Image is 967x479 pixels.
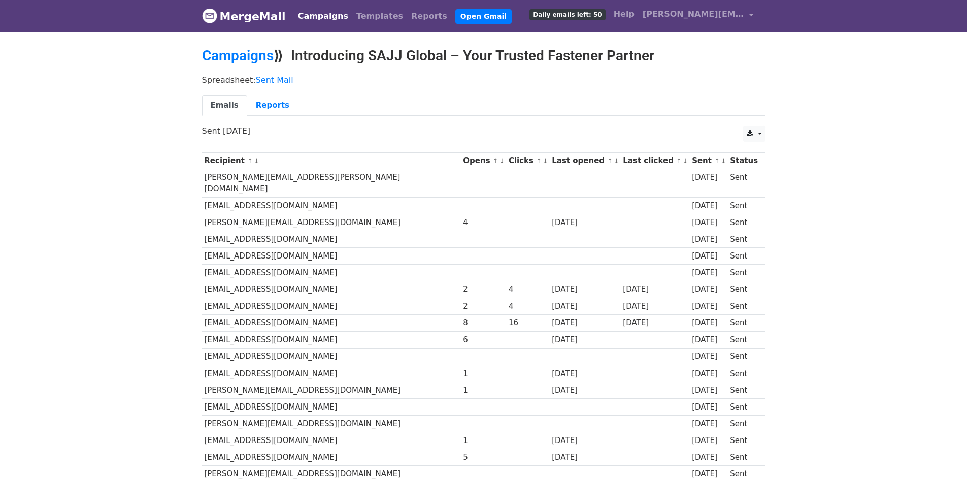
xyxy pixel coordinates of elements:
[543,157,548,165] a: ↓
[727,169,760,198] td: Sent
[727,382,760,398] td: Sent
[727,449,760,466] td: Sent
[692,317,725,329] div: [DATE]
[202,47,765,64] h2: ⟫ Introducing SAJJ Global – Your Trusted Fastener Partner
[727,231,760,247] td: Sent
[727,398,760,415] td: Sent
[714,157,720,165] a: ↑
[639,4,757,28] a: [PERSON_NAME][EMAIL_ADDRESS][DOMAIN_NAME]
[721,157,726,165] a: ↓
[727,365,760,382] td: Sent
[692,401,725,413] div: [DATE]
[202,298,461,315] td: [EMAIL_ADDRESS][DOMAIN_NAME]
[463,435,504,447] div: 1
[692,172,725,183] div: [DATE]
[202,382,461,398] td: [PERSON_NAME][EMAIL_ADDRESS][DOMAIN_NAME]
[463,385,504,396] div: 1
[623,284,687,296] div: [DATE]
[463,217,504,229] div: 4
[692,217,725,229] div: [DATE]
[509,301,547,312] div: 4
[202,169,461,198] td: [PERSON_NAME][EMAIL_ADDRESS][PERSON_NAME][DOMAIN_NAME]
[463,284,504,296] div: 2
[727,153,760,169] th: Status
[493,157,498,165] a: ↑
[202,75,765,85] p: Spreadsheet:
[727,432,760,449] td: Sent
[509,317,547,329] div: 16
[692,452,725,463] div: [DATE]
[256,75,293,85] a: Sent Mail
[509,284,547,296] div: 4
[692,250,725,262] div: [DATE]
[727,331,760,348] td: Sent
[623,317,687,329] div: [DATE]
[202,231,461,247] td: [EMAIL_ADDRESS][DOMAIN_NAME]
[202,214,461,231] td: [PERSON_NAME][EMAIL_ADDRESS][DOMAIN_NAME]
[621,153,690,169] th: Last clicked
[407,6,451,26] a: Reports
[202,8,217,23] img: MergeMail logo
[202,331,461,348] td: [EMAIL_ADDRESS][DOMAIN_NAME]
[552,334,618,346] div: [DATE]
[202,432,461,449] td: [EMAIL_ADDRESS][DOMAIN_NAME]
[692,351,725,362] div: [DATE]
[463,334,504,346] div: 6
[683,157,688,165] a: ↓
[499,157,505,165] a: ↓
[643,8,744,20] span: [PERSON_NAME][EMAIL_ADDRESS][DOMAIN_NAME]
[727,197,760,214] td: Sent
[727,315,760,331] td: Sent
[352,6,407,26] a: Templates
[463,368,504,380] div: 1
[202,265,461,281] td: [EMAIL_ADDRESS][DOMAIN_NAME]
[692,200,725,212] div: [DATE]
[692,435,725,447] div: [DATE]
[506,153,549,169] th: Clicks
[202,248,461,265] td: [EMAIL_ADDRESS][DOMAIN_NAME]
[727,248,760,265] td: Sent
[692,284,725,296] div: [DATE]
[552,368,618,380] div: [DATE]
[202,365,461,382] td: [EMAIL_ADDRESS][DOMAIN_NAME]
[202,47,274,64] a: Campaigns
[202,348,461,365] td: [EMAIL_ADDRESS][DOMAIN_NAME]
[727,281,760,298] td: Sent
[536,157,542,165] a: ↑
[689,153,727,169] th: Sent
[294,6,352,26] a: Campaigns
[614,157,619,165] a: ↓
[692,385,725,396] div: [DATE]
[529,9,605,20] span: Daily emails left: 50
[552,284,618,296] div: [DATE]
[202,197,461,214] td: [EMAIL_ADDRESS][DOMAIN_NAME]
[552,301,618,312] div: [DATE]
[552,435,618,447] div: [DATE]
[552,217,618,229] div: [DATE]
[549,153,620,169] th: Last opened
[247,157,253,165] a: ↑
[202,449,461,466] td: [EMAIL_ADDRESS][DOMAIN_NAME]
[202,315,461,331] td: [EMAIL_ADDRESS][DOMAIN_NAME]
[552,452,618,463] div: [DATE]
[692,418,725,430] div: [DATE]
[202,153,461,169] th: Recipient
[463,317,504,329] div: 8
[727,265,760,281] td: Sent
[202,398,461,415] td: [EMAIL_ADDRESS][DOMAIN_NAME]
[692,267,725,279] div: [DATE]
[254,157,259,165] a: ↓
[727,298,760,315] td: Sent
[692,301,725,312] div: [DATE]
[692,334,725,346] div: [DATE]
[552,385,618,396] div: [DATE]
[455,9,512,24] a: Open Gmail
[202,416,461,432] td: [PERSON_NAME][EMAIL_ADDRESS][DOMAIN_NAME]
[692,368,725,380] div: [DATE]
[727,348,760,365] td: Sent
[552,317,618,329] div: [DATE]
[461,153,507,169] th: Opens
[727,416,760,432] td: Sent
[202,6,286,27] a: MergeMail
[610,4,639,24] a: Help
